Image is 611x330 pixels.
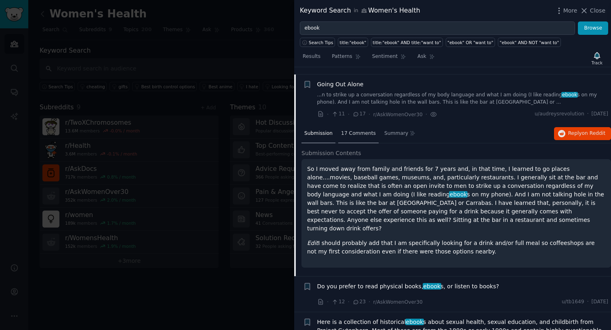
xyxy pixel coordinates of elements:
span: · [587,298,589,306]
a: title:"ebook" [338,38,368,47]
a: "ebook" AND NOT "want to" [498,38,561,47]
div: title:"ebook" [340,40,367,45]
span: Summary [384,130,408,137]
span: ebook [423,283,441,290]
button: Close [580,6,605,15]
span: [DATE] [592,298,608,306]
a: Ask [415,50,438,67]
button: Search Tips [300,38,335,47]
p: I should probably add that I am specifically looking for a drink and/or full meal so coffeeshops ... [307,239,605,256]
span: r/AskWomenOver30 [373,299,423,305]
span: · [426,110,427,119]
div: Keyword Search Women's Health [300,6,420,16]
input: Try a keyword related to your business [300,21,575,35]
span: ebook [561,92,578,98]
span: u/tb1649 [562,298,584,306]
a: Going Out Alone [317,80,364,89]
span: ebook [405,319,424,325]
span: 12 [331,298,345,306]
span: Search Tips [309,40,333,45]
a: "ebook" OR "want to" [446,38,495,47]
span: Submission [304,130,333,137]
span: on Reddit [582,130,605,136]
span: Do you prefer to read physical books, s, or listen to books? [317,282,499,291]
a: ...n to strike up a conversation regardless of my body language and what I am doing (I like readi... [317,92,609,106]
button: More [555,6,577,15]
span: 17 Comments [341,130,376,137]
span: [DATE] [592,111,608,118]
span: More [563,6,577,15]
span: Ask [417,53,426,60]
span: · [348,298,350,306]
span: in [354,7,358,15]
span: · [327,110,329,119]
a: Patterns [329,50,363,67]
em: Edit [307,240,318,246]
a: Results [300,50,323,67]
div: title:"ebook" AND title:"want to" [373,40,441,45]
span: r/AskWomenOver30 [373,112,423,117]
button: Track [589,50,605,67]
div: Track [592,60,603,66]
span: · [369,298,370,306]
div: "ebook" OR "want to" [447,40,493,45]
span: 23 [352,298,366,306]
span: Patterns [332,53,352,60]
div: "ebook" AND NOT "want to" [500,40,559,45]
button: Replyon Reddit [554,127,611,140]
span: Close [590,6,605,15]
span: Reply [568,130,605,137]
p: So I moved away from family and friends for 7 years and, in that time, I learned to go places alo... [307,165,605,233]
span: · [327,298,329,306]
span: · [369,110,370,119]
a: Sentiment [369,50,409,67]
span: · [348,110,350,119]
span: · [587,111,589,118]
span: Sentiment [372,53,398,60]
a: Do you prefer to read physical books,ebooks, or listen to books? [317,282,499,291]
span: Submission Contents [301,149,361,158]
a: title:"ebook" AND title:"want to" [371,38,443,47]
span: 17 [352,111,366,118]
span: ebook [449,191,468,198]
button: Browse [578,21,608,35]
span: Results [303,53,320,60]
span: 11 [331,111,345,118]
span: u/audreysrevolution [535,111,584,118]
